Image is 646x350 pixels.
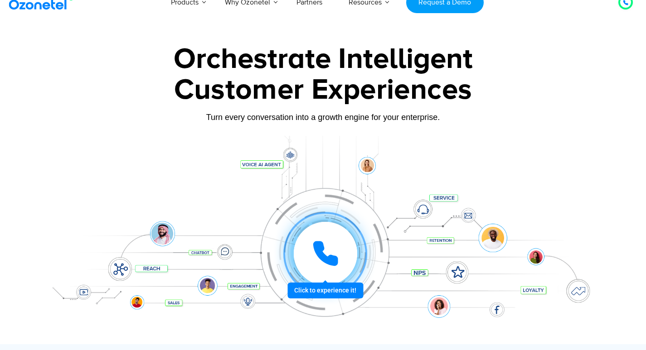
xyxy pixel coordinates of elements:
div: Customer Experiences [40,68,607,112]
div: Turn every conversation into a growth engine for your enterprise. [40,112,607,122]
div: Orchestrate Intelligent [40,45,607,74]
